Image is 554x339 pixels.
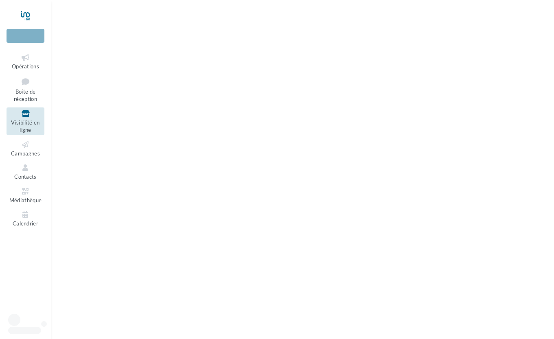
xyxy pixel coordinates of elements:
[14,88,37,103] span: Boîte de réception
[12,63,39,70] span: Opérations
[13,220,38,227] span: Calendrier
[7,29,44,43] div: Nouvelle campagne
[9,197,42,203] span: Médiathèque
[7,162,44,182] a: Contacts
[7,208,44,228] a: Calendrier
[7,138,44,158] a: Campagnes
[7,185,44,205] a: Médiathèque
[11,150,40,157] span: Campagnes
[7,74,44,104] a: Boîte de réception
[11,119,40,133] span: Visibilité en ligne
[7,107,44,135] a: Visibilité en ligne
[14,173,37,180] span: Contacts
[7,51,44,71] a: Opérations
